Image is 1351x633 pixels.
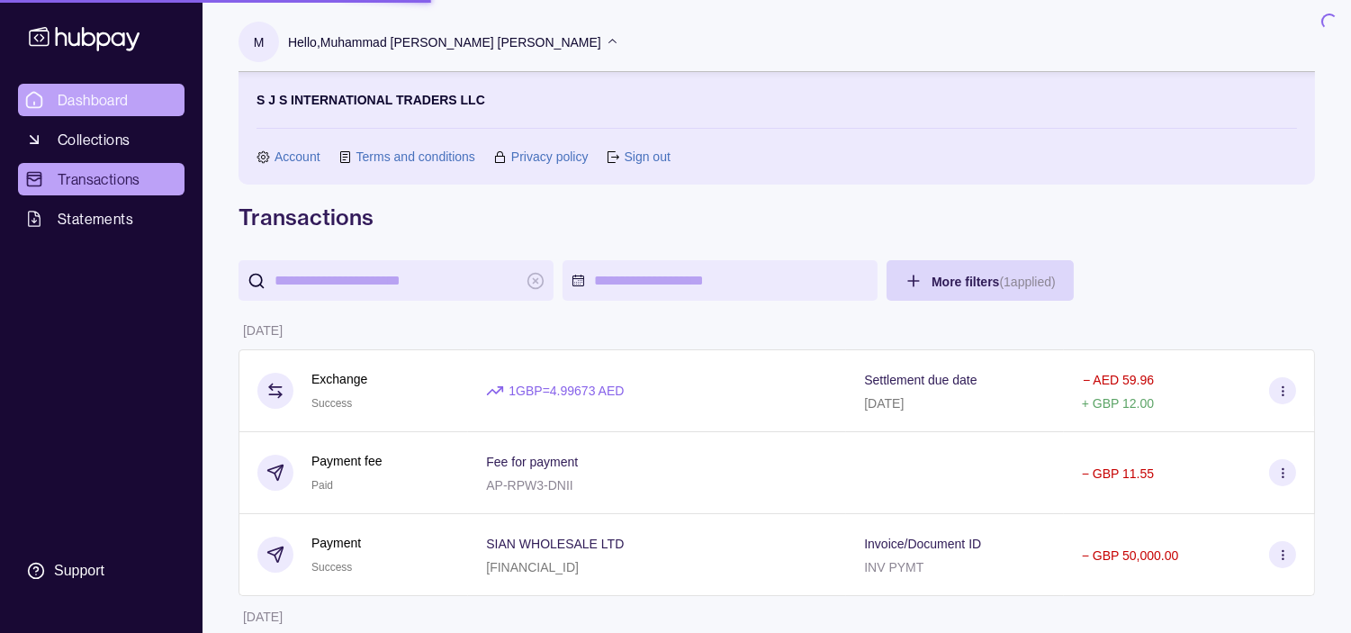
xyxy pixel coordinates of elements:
[58,89,129,111] span: Dashboard
[54,561,104,581] div: Support
[257,90,485,110] p: S J S INTERNATIONAL TRADERS LLC
[243,323,283,338] p: [DATE]
[999,275,1055,289] p: ( 1 applied)
[311,479,333,492] span: Paid
[58,168,140,190] span: Transactions
[311,369,367,389] p: Exchange
[275,260,518,301] input: search
[356,147,475,167] a: Terms and conditions
[1083,373,1154,387] p: − AED 59.96
[18,163,185,195] a: Transactions
[254,32,265,52] p: M
[486,560,579,574] p: [FINANCIAL_ID]
[1082,466,1154,481] p: − GBP 11.55
[509,381,624,401] p: 1 GBP = 4.99673 AED
[243,610,283,624] p: [DATE]
[864,537,981,551] p: Invoice/Document ID
[18,123,185,156] a: Collections
[932,275,1056,289] span: More filters
[864,560,923,574] p: INV PYMT
[311,533,361,553] p: Payment
[18,84,185,116] a: Dashboard
[486,478,572,493] p: AP-RPW3-DNII
[1082,548,1179,563] p: − GBP 50,000.00
[624,147,670,167] a: Sign out
[311,397,352,410] span: Success
[311,451,383,471] p: Payment fee
[18,203,185,235] a: Statements
[511,147,589,167] a: Privacy policy
[18,552,185,590] a: Support
[239,203,1315,231] h1: Transactions
[864,396,904,411] p: [DATE]
[58,208,133,230] span: Statements
[275,147,320,167] a: Account
[311,561,352,574] span: Success
[864,373,977,387] p: Settlement due date
[486,455,578,469] p: Fee for payment
[887,260,1074,301] button: More filters(1applied)
[58,129,130,150] span: Collections
[1082,396,1154,411] p: + GBP 12.00
[288,32,601,52] p: Hello, Muhammad [PERSON_NAME] [PERSON_NAME]
[486,537,624,551] p: SIAN WHOLESALE LTD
